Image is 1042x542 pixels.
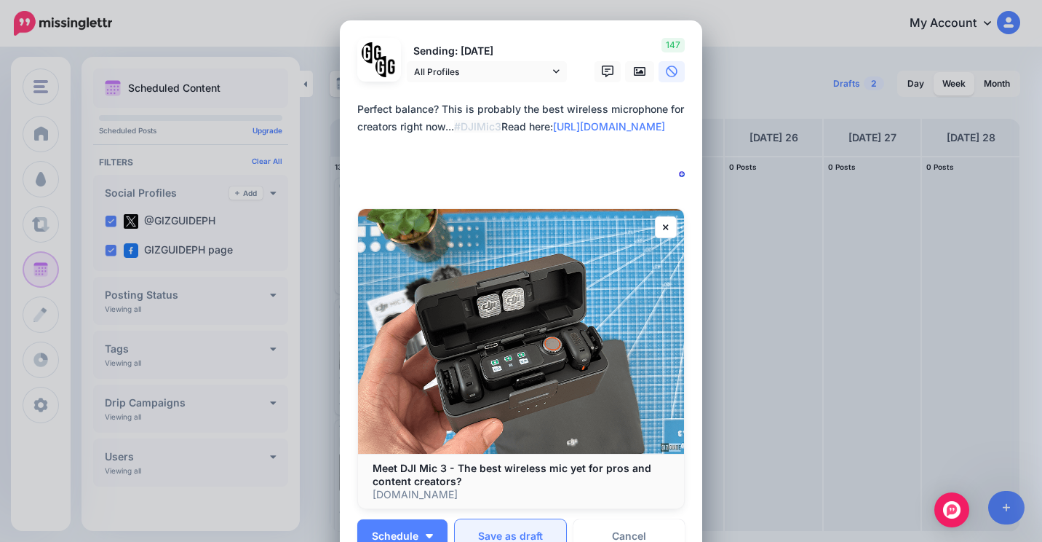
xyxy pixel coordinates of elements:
p: [DOMAIN_NAME] [373,488,669,501]
img: Meet DJI Mic 3 - The best wireless mic yet for pros and content creators? [358,209,684,454]
span: Schedule [372,531,418,541]
div: Perfect balance? This is probably the best wireless microphone for creators right now... Read here: [357,101,692,135]
a: All Profiles [407,61,567,82]
b: Meet DJI Mic 3 - The best wireless mic yet for pros and content creators? [373,462,651,487]
div: Open Intercom Messenger [934,492,969,527]
img: JT5sWCfR-79925.png [375,56,397,77]
span: All Profiles [414,64,549,79]
img: 353459792_649996473822713_4483302954317148903_n-bsa138318.png [362,42,383,63]
img: arrow-down-white.png [426,534,433,538]
span: 147 [661,38,685,52]
textarea: To enrich screen reader interactions, please activate Accessibility in Grammarly extension settings [357,101,692,188]
p: Sending: [DATE] [407,43,567,60]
